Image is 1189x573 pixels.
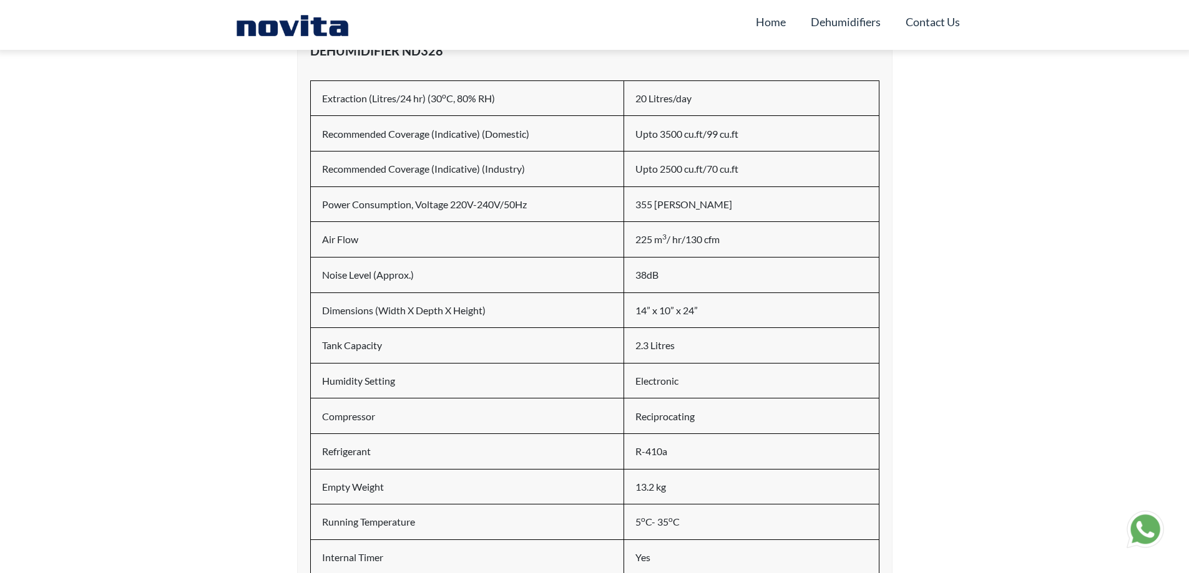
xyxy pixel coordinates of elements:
[662,232,667,241] sup: 3
[635,481,867,493] h6: 13.2 kg
[322,375,612,387] h6: Humidity Setting
[635,233,867,245] h6: 225 m / hr/130 cfm
[635,516,867,527] h6: 5 C- 35 C
[322,551,612,563] h6: Internal Timer
[668,514,673,524] sup: o
[322,163,612,175] h6: Recommended Coverage (Indicative) (Industry)
[635,304,867,316] h6: 14” x 10” x 24”
[635,92,867,104] h6: 20 Litres/day
[310,43,443,58] strong: DEHUMIDIFIER ND328
[322,481,612,493] h6: Empty Weight
[635,198,867,210] h6: 355 [PERSON_NAME]
[322,92,612,104] h6: Extraction (Litres/24 hr) (30 C, 80% RH)
[641,514,645,524] sup: o
[635,551,867,563] h6: Yes
[322,269,612,281] h6: Noise Level (Approx.)
[635,163,867,175] h6: Upto 2500 cu.ft/70 cu.ft
[635,128,867,140] h6: Upto 3500 cu.ft/99 cu.ft
[635,375,867,387] h6: Electronic
[322,410,612,422] h6: Compressor
[811,10,881,34] a: Dehumidifiers
[442,91,446,100] sup: o
[322,233,612,245] h6: Air Flow
[635,339,867,351] h6: 2.3 Litres
[756,10,786,34] a: Home
[322,339,612,351] h6: Tank Capacity
[322,516,612,527] h6: Running Temperature
[906,10,960,34] a: Contact Us
[322,304,612,316] h6: Dimensions (Width X Depth X Height)
[635,445,867,457] h6: R-410a
[230,12,355,37] img: Novita
[635,269,867,281] h6: 38dB
[322,445,612,457] h6: Refrigerant
[322,198,612,210] h6: Power Consumption, Voltage 220V-240V/50Hz
[635,410,867,422] h6: Reciprocating
[322,128,612,140] h6: Recommended Coverage (Indicative) (Domestic)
